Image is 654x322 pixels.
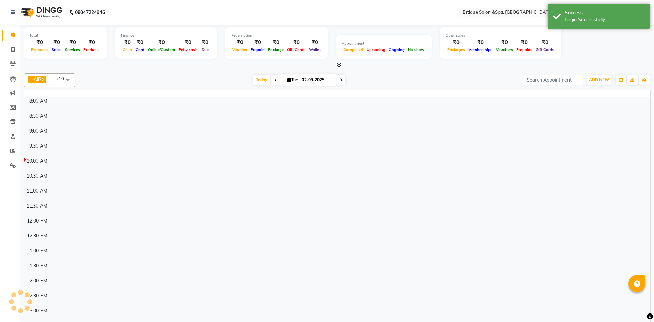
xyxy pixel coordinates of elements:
[82,39,102,46] div: ₹0
[249,39,266,46] div: ₹0
[342,47,365,52] span: Completed
[146,47,177,52] span: Online/Custom
[342,41,426,46] div: Appointment
[515,39,534,46] div: ₹0
[534,47,556,52] span: Gift Cards
[565,9,645,16] div: Success
[29,33,102,39] div: Total
[307,47,322,52] span: Wallet
[25,172,49,180] div: 10:30 AM
[467,47,494,52] span: Memberships
[365,47,387,52] span: Upcoming
[29,39,50,46] div: ₹0
[26,232,49,240] div: 12:30 PM
[200,47,211,52] span: Due
[28,112,49,120] div: 8:30 AM
[266,47,285,52] span: Package
[286,77,300,82] span: Tue
[63,47,82,52] span: Services
[26,217,49,225] div: 12:00 PM
[75,3,105,22] b: 08047224946
[565,16,645,24] div: Login Successfully.
[534,39,556,46] div: ₹0
[231,47,249,52] span: Voucher
[28,277,49,285] div: 2:00 PM
[146,39,177,46] div: ₹0
[231,33,322,39] div: Redemption
[29,47,50,52] span: Expenses
[446,33,556,39] div: Other sales
[231,39,249,46] div: ₹0
[307,39,322,46] div: ₹0
[28,307,49,315] div: 3:00 PM
[406,47,426,52] span: No show
[177,39,199,46] div: ₹0
[41,76,44,82] a: x
[249,47,266,52] span: Prepaid
[285,39,307,46] div: ₹0
[494,39,515,46] div: ₹0
[17,3,64,22] img: logo
[524,75,583,85] input: Search Appointment
[515,47,534,52] span: Prepaids
[30,76,41,82] span: HAIR
[82,47,102,52] span: Products
[387,47,406,52] span: Ongoing
[28,292,49,300] div: 2:30 PM
[589,77,609,82] span: ADD NEW
[63,39,82,46] div: ₹0
[121,33,211,39] div: Finance
[587,75,611,85] button: ADD NEW
[494,47,515,52] span: Vouchers
[300,75,334,85] input: 2025-09-02
[177,47,199,52] span: Petty cash
[28,262,49,270] div: 1:30 PM
[25,187,49,195] div: 11:00 AM
[28,247,49,255] div: 1:00 PM
[285,47,307,52] span: Gift Cards
[467,39,494,46] div: ₹0
[28,97,49,105] div: 8:00 AM
[134,39,146,46] div: ₹0
[25,202,49,210] div: 11:30 AM
[50,47,63,52] span: Sales
[446,47,467,52] span: Packages
[253,75,270,85] span: Today
[121,47,134,52] span: Cash
[50,39,63,46] div: ₹0
[25,157,49,165] div: 10:00 AM
[266,39,285,46] div: ₹0
[121,39,134,46] div: ₹0
[28,127,49,135] div: 9:00 AM
[446,39,467,46] div: ₹0
[199,39,211,46] div: ₹0
[56,76,69,81] span: +10
[28,142,49,150] div: 9:30 AM
[134,47,146,52] span: Card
